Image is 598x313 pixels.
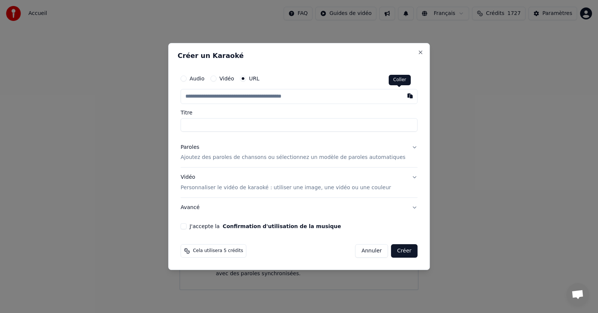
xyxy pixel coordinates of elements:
label: Titre [181,110,417,115]
div: Vidéo [181,174,391,192]
button: J'accepte la [223,224,341,229]
label: Audio [189,76,204,81]
h2: Créer un Karaoké [178,52,420,59]
span: Cela utilisera 5 crédits [193,248,243,254]
label: J'accepte la [189,224,341,229]
label: Vidéo [219,76,234,81]
label: URL [249,76,259,81]
div: Paroles [181,144,199,151]
button: Avancé [181,198,417,217]
button: VidéoPersonnaliser le vidéo de karaoké : utiliser une image, une vidéo ou une couleur [181,168,417,198]
div: Coller [389,75,411,85]
p: Personnaliser le vidéo de karaoké : utiliser une image, une vidéo ou une couleur [181,184,391,191]
button: Créer [391,244,417,258]
p: Ajoutez des paroles de chansons ou sélectionnez un modèle de paroles automatiques [181,154,406,162]
button: Annuler [355,244,388,258]
button: ParolesAjoutez des paroles de chansons ou sélectionnez un modèle de paroles automatiques [181,138,417,168]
